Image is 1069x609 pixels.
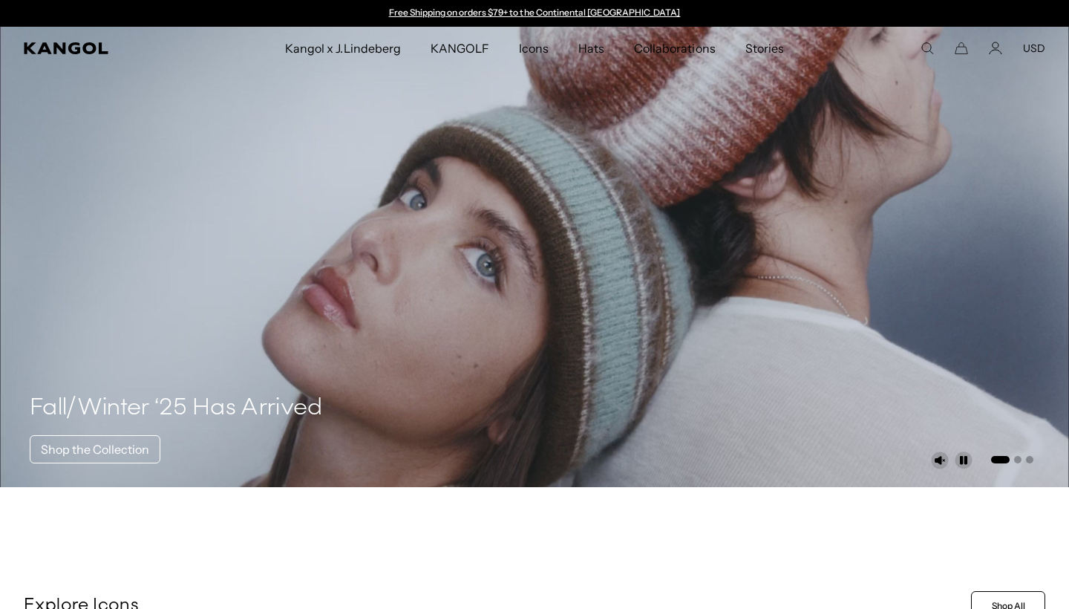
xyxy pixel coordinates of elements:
summary: Search here [921,42,934,55]
button: Cart [955,42,968,55]
ul: Select a slide to show [990,453,1033,465]
h4: Fall/Winter ‘25 Has Arrived [30,394,323,423]
a: Hats [563,27,619,70]
a: Free Shipping on orders $79+ to the Continental [GEOGRAPHIC_DATA] [389,7,681,18]
span: Collaborations [634,27,715,70]
button: Unmute [931,452,949,469]
a: Icons [504,27,563,70]
slideshow-component: Announcement bar [382,7,687,19]
div: Announcement [382,7,687,19]
a: Account [989,42,1002,55]
a: Shop the Collection [30,435,160,463]
span: Hats [578,27,604,70]
a: Kangol [24,42,188,54]
button: Go to slide 3 [1026,456,1033,463]
button: Go to slide 1 [991,456,1010,463]
button: USD [1023,42,1045,55]
a: Collaborations [619,27,730,70]
a: KANGOLF [416,27,504,70]
button: Pause [955,452,972,469]
button: Go to slide 2 [1014,456,1021,463]
span: Icons [519,27,549,70]
span: KANGOLF [431,27,489,70]
span: Kangol x J.Lindeberg [285,27,401,70]
a: Kangol x J.Lindeberg [270,27,416,70]
span: Stories [745,27,784,70]
div: 1 of 2 [382,7,687,19]
a: Stories [730,27,799,70]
